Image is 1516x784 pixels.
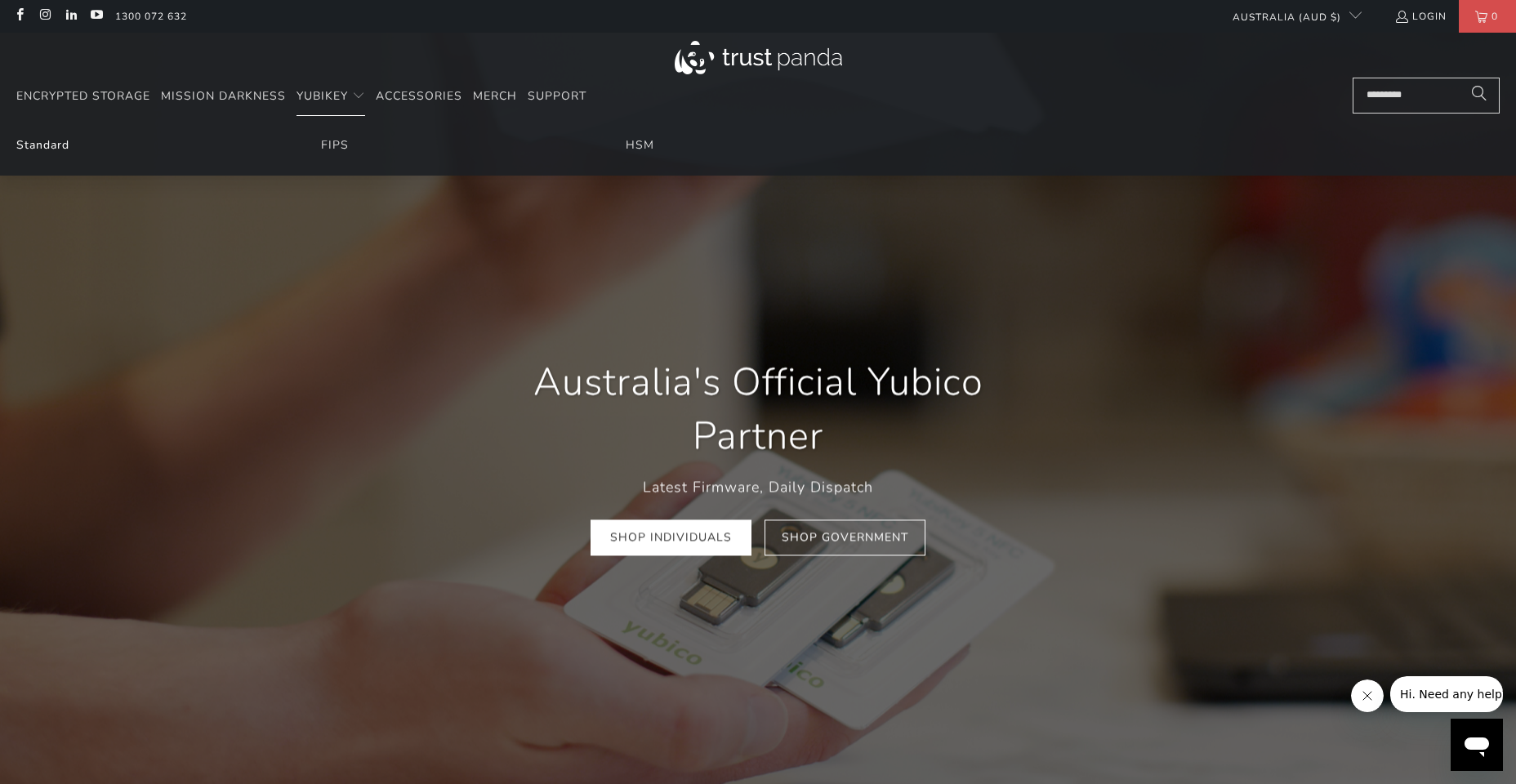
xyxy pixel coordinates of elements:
span: Encrypted Storage [16,88,150,104]
a: Trust Panda Australia on YouTube [89,10,103,23]
span: Merch [473,88,517,104]
a: Support [528,78,586,116]
span: Support [528,88,586,104]
a: Trust Panda Australia on Facebook [12,10,26,23]
nav: Translation missing: en.navigation.header.main_nav [16,78,586,116]
a: Accessories [376,78,462,116]
span: YubiKey [297,88,348,104]
iframe: Button to launch messaging window [1451,719,1503,771]
span: Hi. Need any help? [10,11,118,24]
a: FIPS [321,137,349,153]
a: Shop Government [765,519,925,556]
a: Shop Individuals [591,519,751,556]
a: Trust Panda Australia on Instagram [38,10,51,23]
a: Merch [473,78,517,116]
a: Login [1394,7,1447,25]
summary: YubiKey [297,78,365,116]
input: Search... [1353,78,1500,114]
iframe: Close message [1351,679,1384,712]
h1: Australia's Official Yubico Partner [488,356,1028,464]
a: 1300 072 632 [115,7,187,25]
iframe: Message from company [1390,676,1503,712]
a: HSM [626,137,654,153]
a: Standard [16,137,69,153]
span: Mission Darkness [161,88,286,104]
a: Mission Darkness [161,78,286,116]
p: Latest Firmware, Daily Dispatch [488,475,1028,499]
img: Trust Panda Australia [675,41,842,74]
span: Accessories [376,88,462,104]
a: Encrypted Storage [16,78,150,116]
button: Search [1459,78,1500,114]
a: Trust Panda Australia on LinkedIn [64,10,78,23]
